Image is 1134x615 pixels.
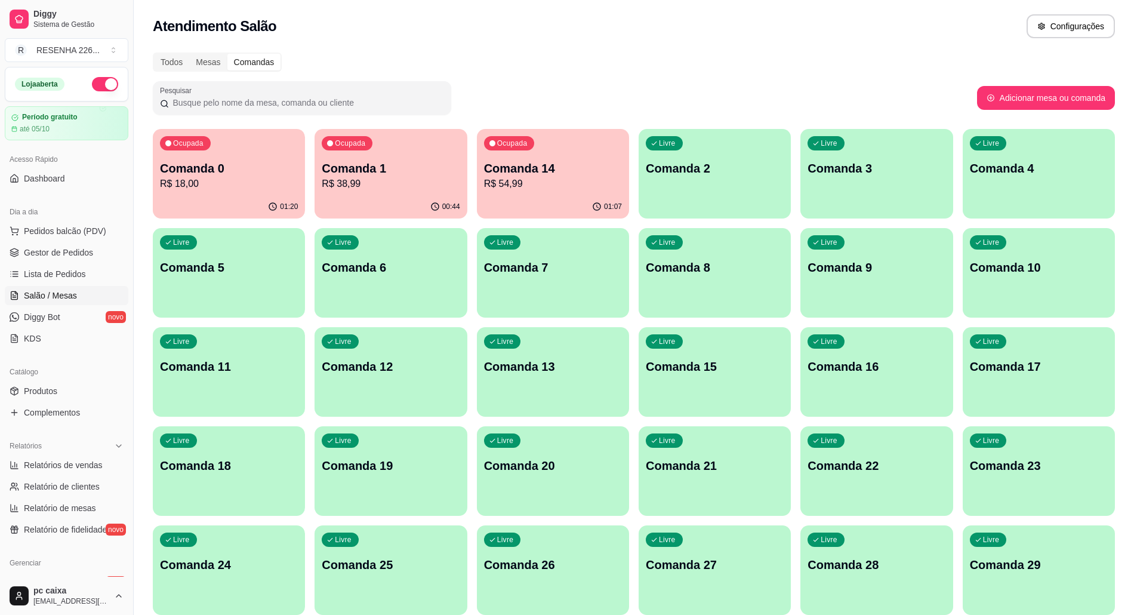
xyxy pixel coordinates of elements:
button: LivreComanda 19 [315,426,467,516]
p: R$ 18,00 [160,177,298,191]
p: Ocupada [497,139,528,148]
button: Pedidos balcão (PDV) [5,222,128,241]
button: LivreComanda 16 [800,327,953,417]
span: Gestor de Pedidos [24,247,93,259]
p: Livre [497,337,514,346]
span: Relatório de clientes [24,481,100,493]
span: Dashboard [24,173,65,184]
p: Livre [497,535,514,545]
p: Comanda 21 [646,457,784,474]
p: Livre [821,337,837,346]
div: Catálogo [5,362,128,382]
a: Salão / Mesas [5,286,128,305]
p: Livre [497,436,514,445]
p: Livre [497,238,514,247]
input: Pesquisar [169,97,444,109]
p: Comanda 1 [322,160,460,177]
button: LivreComanda 9 [800,228,953,318]
button: LivreComanda 22 [800,426,953,516]
label: Pesquisar [160,85,196,96]
a: Gestor de Pedidos [5,243,128,262]
article: Período gratuito [22,113,78,122]
button: LivreComanda 13 [477,327,629,417]
div: Gerenciar [5,553,128,573]
span: [EMAIL_ADDRESS][DOMAIN_NAME] [33,596,109,606]
a: Entregadoresnovo [5,573,128,592]
p: 00:44 [442,202,460,211]
p: Comanda 26 [484,556,622,573]
button: Select a team [5,38,128,62]
article: até 05/10 [20,124,50,134]
button: Adicionar mesa ou comanda [977,86,1115,110]
a: Relatório de clientes [5,477,128,496]
button: OcupadaComanda 1R$ 38,9900:44 [315,129,467,219]
p: Livre [821,238,837,247]
a: Dashboard [5,169,128,188]
button: LivreComanda 24 [153,525,305,615]
p: Comanda 12 [322,358,460,375]
p: Livre [821,139,837,148]
p: Comanda 27 [646,556,784,573]
p: Comanda 23 [970,457,1108,474]
button: LivreComanda 4 [963,129,1115,219]
p: Comanda 22 [808,457,945,474]
button: LivreComanda 7 [477,228,629,318]
p: Livre [983,337,1000,346]
p: Comanda 8 [646,259,784,276]
div: Dia a dia [5,202,128,222]
span: Diggy [33,9,124,20]
a: Produtos [5,382,128,401]
button: LivreComanda 2 [639,129,791,219]
p: R$ 38,99 [322,177,460,191]
p: Comanda 9 [808,259,945,276]
p: Livre [173,535,190,545]
p: 01:20 [280,202,298,211]
a: Complementos [5,403,128,422]
a: Lista de Pedidos [5,265,128,284]
p: Comanda 24 [160,556,298,573]
button: LivreComanda 5 [153,228,305,318]
span: Entregadores [24,576,74,588]
span: Sistema de Gestão [33,20,124,29]
a: Relatórios de vendas [5,456,128,475]
span: KDS [24,333,41,345]
span: Lista de Pedidos [24,268,86,280]
span: Relatório de mesas [24,502,96,514]
div: Loja aberta [15,78,64,91]
div: Mesas [189,54,227,70]
h2: Atendimento Salão [153,17,276,36]
p: R$ 54,99 [484,177,622,191]
p: Livre [659,436,676,445]
a: Relatório de mesas [5,499,128,518]
p: Livre [659,238,676,247]
span: R [15,44,27,56]
p: Livre [335,337,352,346]
p: Livre [335,436,352,445]
p: Comanda 20 [484,457,622,474]
button: LivreComanda 21 [639,426,791,516]
p: Livre [173,238,190,247]
button: LivreComanda 6 [315,228,467,318]
p: Livre [659,535,676,545]
p: Comanda 28 [808,556,945,573]
p: Comanda 3 [808,160,945,177]
p: Livre [983,238,1000,247]
p: Comanda 11 [160,358,298,375]
button: LivreComanda 17 [963,327,1115,417]
p: Livre [821,535,837,545]
p: Comanda 17 [970,358,1108,375]
a: DiggySistema de Gestão [5,5,128,33]
p: Livre [173,337,190,346]
span: Complementos [24,407,80,419]
p: Comanda 13 [484,358,622,375]
button: LivreComanda 8 [639,228,791,318]
span: Relatórios [10,441,42,451]
button: OcupadaComanda 0R$ 18,0001:20 [153,129,305,219]
a: KDS [5,329,128,348]
p: 01:07 [604,202,622,211]
a: Período gratuitoaté 05/10 [5,106,128,140]
span: Salão / Mesas [24,290,77,302]
span: Produtos [24,385,57,397]
p: Comanda 25 [322,556,460,573]
p: Livre [983,139,1000,148]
